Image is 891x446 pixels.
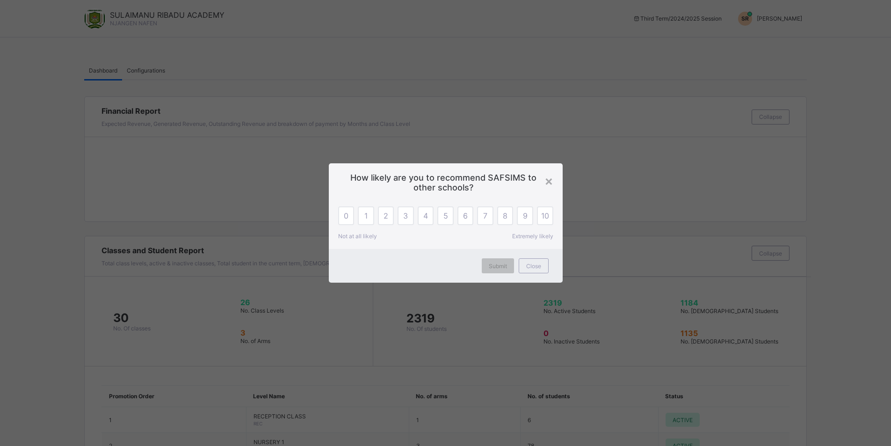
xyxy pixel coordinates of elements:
div: × [544,173,553,189]
span: 10 [541,211,549,220]
span: 1 [364,211,368,220]
div: 0 [338,206,355,225]
span: 4 [423,211,428,220]
span: Submit [489,263,507,270]
span: Not at all likely [338,233,377,240]
span: 5 [443,211,448,220]
span: 6 [463,211,468,220]
span: 9 [523,211,528,220]
span: How likely are you to recommend SAFSIMS to other schools? [343,173,549,192]
span: 7 [483,211,487,220]
span: Close [526,263,541,270]
span: 8 [503,211,507,220]
span: Extremely likely [512,233,553,240]
span: 2 [384,211,388,220]
span: 3 [403,211,408,220]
